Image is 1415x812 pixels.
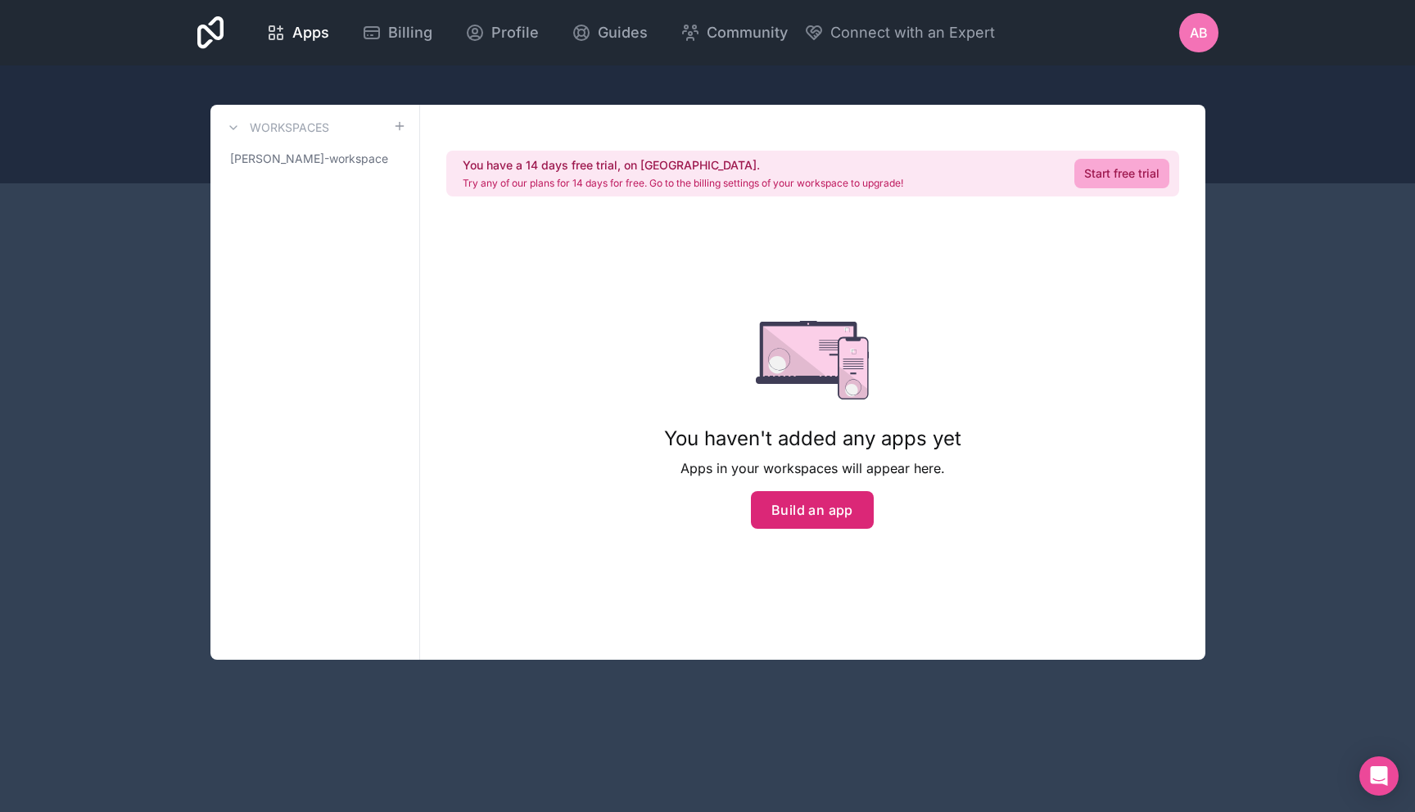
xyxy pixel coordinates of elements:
[388,21,432,44] span: Billing
[664,426,961,452] h1: You haven't added any apps yet
[250,120,329,136] h3: Workspaces
[463,177,903,190] p: Try any of our plans for 14 days for free. Go to the billing settings of your workspace to upgrade!
[1190,23,1208,43] span: AB
[463,157,903,174] h2: You have a 14 days free trial, on [GEOGRAPHIC_DATA].
[707,21,788,44] span: Community
[253,15,342,51] a: Apps
[804,21,995,44] button: Connect with an Expert
[452,15,552,51] a: Profile
[1074,159,1169,188] a: Start free trial
[491,21,539,44] span: Profile
[830,21,995,44] span: Connect with an Expert
[667,15,801,51] a: Community
[224,118,329,138] a: Workspaces
[224,144,406,174] a: [PERSON_NAME]-workspace
[230,151,388,167] span: [PERSON_NAME]-workspace
[292,21,329,44] span: Apps
[1359,756,1399,796] div: Open Intercom Messenger
[598,21,648,44] span: Guides
[664,458,961,478] p: Apps in your workspaces will appear here.
[756,321,870,399] img: empty state
[558,15,661,51] a: Guides
[751,491,874,529] button: Build an app
[349,15,445,51] a: Billing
